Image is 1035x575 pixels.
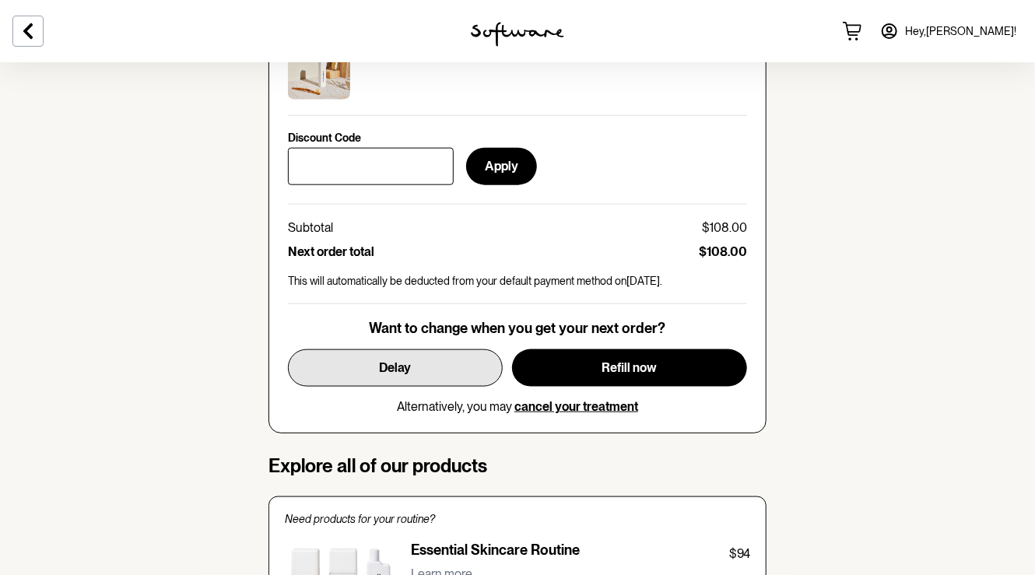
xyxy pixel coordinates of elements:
[699,244,747,259] p: $108.00
[288,244,374,259] p: Next order total
[905,25,1016,38] span: Hey, [PERSON_NAME] !
[466,148,537,185] button: Apply
[602,360,658,375] span: Refill now
[471,22,564,47] img: software logo
[702,220,747,235] p: $108.00
[380,360,412,375] span: Delay
[288,275,747,288] p: This will automatically be deducted from your default payment method on [DATE] .
[288,220,333,235] p: Subtotal
[285,513,750,526] p: Need products for your routine?
[288,37,350,100] img: ckrjybs9h00003h5xsftakopd.jpg
[729,545,750,563] p: $94
[288,131,361,145] p: Discount Code
[397,399,638,414] p: Alternatively, you may
[370,320,666,337] p: Want to change when you get your next order?
[288,349,503,387] button: Delay
[411,542,580,563] p: Essential Skincare Routine
[512,349,747,387] button: Refill now
[871,12,1026,50] a: Hey,[PERSON_NAME]!
[268,455,767,478] h4: Explore all of our products
[514,399,638,414] button: cancel your treatment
